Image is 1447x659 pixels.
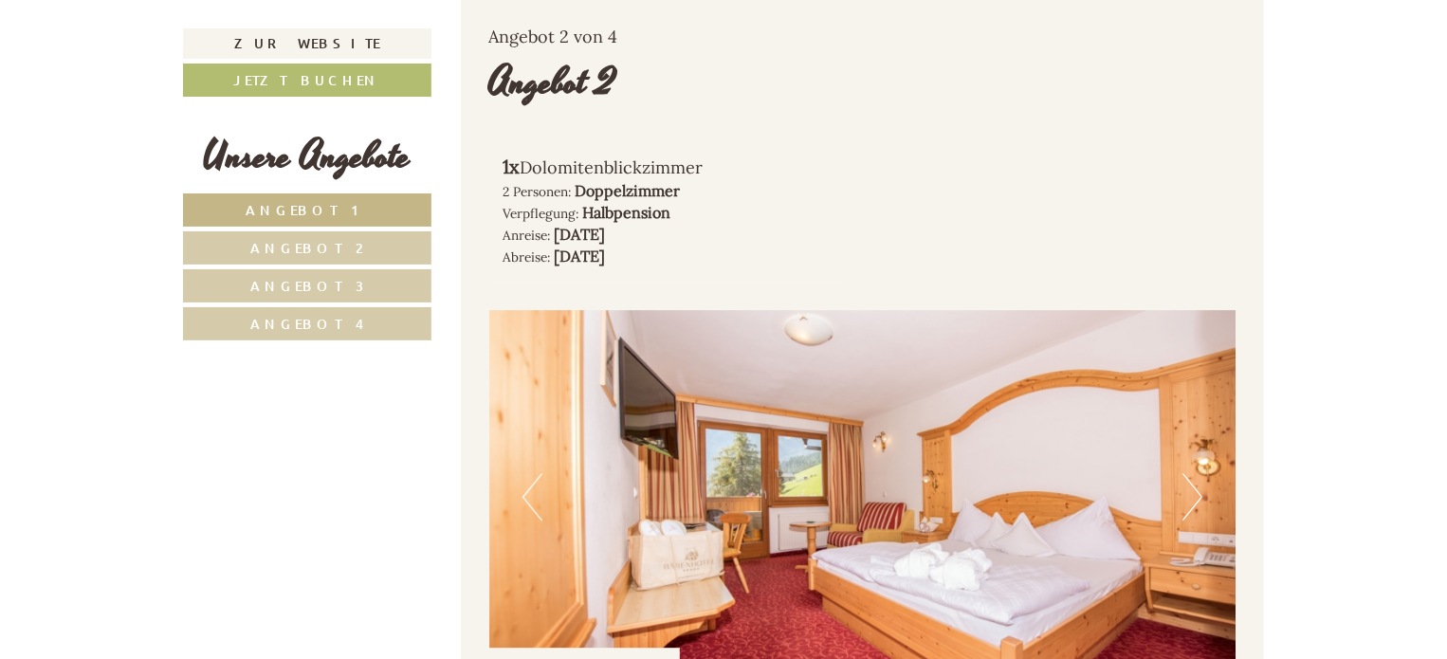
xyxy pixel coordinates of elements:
a: Jetzt buchen [183,64,431,97]
span: Angebot 2 von 4 [489,26,618,47]
b: Halbpension [583,203,671,222]
b: Doppelzimmer [576,181,681,200]
b: [DATE] [555,247,606,265]
span: Angebot 4 [250,315,364,333]
small: Anreise: [504,227,551,244]
b: 1x [504,155,521,178]
button: Previous [522,473,542,521]
span: Angebot 1 [247,201,369,219]
div: Dolomitenblickzimmer [504,154,834,181]
span: Angebot 2 [251,239,364,257]
span: Angebot 3 [250,277,364,295]
small: Abreise: [504,248,551,265]
b: [DATE] [555,225,606,244]
button: Next [1182,473,1202,521]
div: Unsere Angebote [183,130,431,184]
a: Zur Website [183,28,431,59]
small: 2 Personen: [504,183,572,200]
small: Verpflegung: [504,205,579,222]
div: Angebot 2 [489,56,617,110]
